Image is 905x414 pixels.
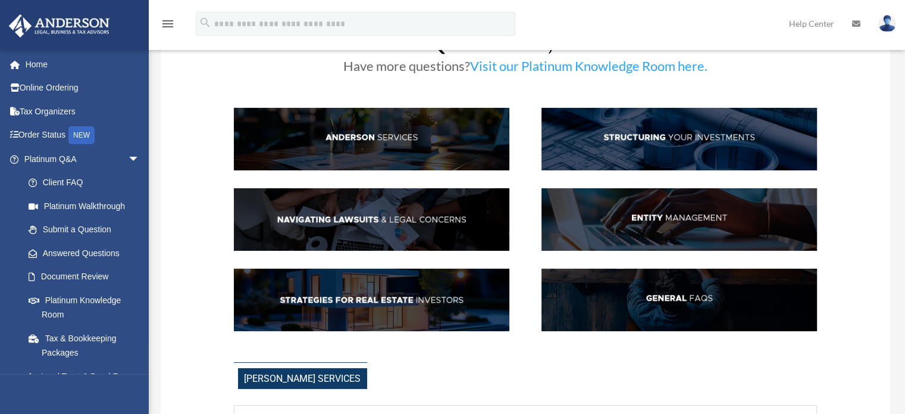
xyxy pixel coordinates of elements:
i: search [199,16,212,29]
img: Anderson Advisors Platinum Portal [5,14,113,38]
a: Home [8,52,158,76]
img: NavLaw_hdr [234,188,509,251]
a: menu [161,21,175,31]
a: Visit our Platinum Knowledge Room here. [470,58,707,80]
a: Platinum Walkthrough [17,194,158,218]
a: Platinum Q&Aarrow_drop_down [8,147,158,171]
img: GenFAQ_hdr [541,269,817,331]
a: Submit a Question [17,218,158,242]
img: StructInv_hdr [541,108,817,170]
a: Document Review [17,265,158,289]
i: menu [161,17,175,31]
div: NEW [68,126,95,144]
a: Order StatusNEW [8,123,158,148]
a: Online Ordering [8,76,158,100]
a: Tax Organizers [8,99,158,123]
h3: Have more questions? [234,60,818,79]
span: [PERSON_NAME] Services [238,368,367,389]
a: Answered Questions [17,241,158,265]
img: User Pic [878,15,896,32]
a: Client FAQ [17,171,152,195]
span: arrow_drop_down [128,147,152,172]
img: StratsRE_hdr [234,269,509,331]
a: Platinum Knowledge Room [17,288,158,326]
img: AndServ_hdr [234,108,509,170]
a: Tax & Bookkeeping Packages [17,326,158,365]
a: Land Trust & Deed Forum [17,365,158,388]
img: EntManag_hdr [541,188,817,251]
